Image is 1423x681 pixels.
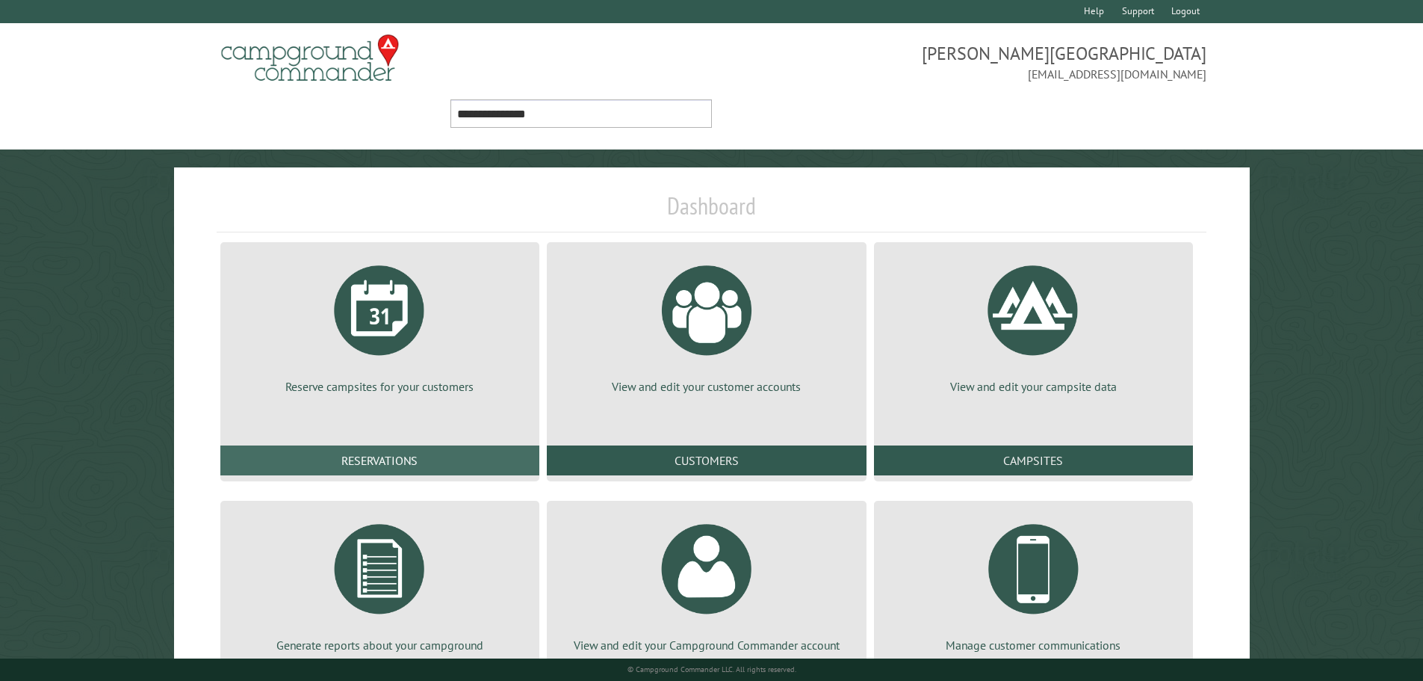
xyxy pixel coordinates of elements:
p: Generate reports about your campground [238,637,521,653]
h1: Dashboard [217,191,1207,232]
small: © Campground Commander LLC. All rights reserved. [627,665,796,674]
img: Campground Commander [217,29,403,87]
a: Reserve campsites for your customers [238,254,521,395]
a: Manage customer communications [892,513,1175,653]
a: Reservations [220,446,539,475]
a: Campsites [874,446,1193,475]
a: Generate reports about your campground [238,513,521,653]
span: [PERSON_NAME][GEOGRAPHIC_DATA] [EMAIL_ADDRESS][DOMAIN_NAME] [712,41,1207,83]
p: Manage customer communications [892,637,1175,653]
p: View and edit your Campground Commander account [565,637,848,653]
p: View and edit your campsite data [892,378,1175,395]
a: Customers [547,446,866,475]
a: View and edit your Campground Commander account [565,513,848,653]
p: Reserve campsites for your customers [238,378,521,395]
p: View and edit your customer accounts [565,378,848,395]
a: View and edit your campsite data [892,254,1175,395]
a: View and edit your customer accounts [565,254,848,395]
